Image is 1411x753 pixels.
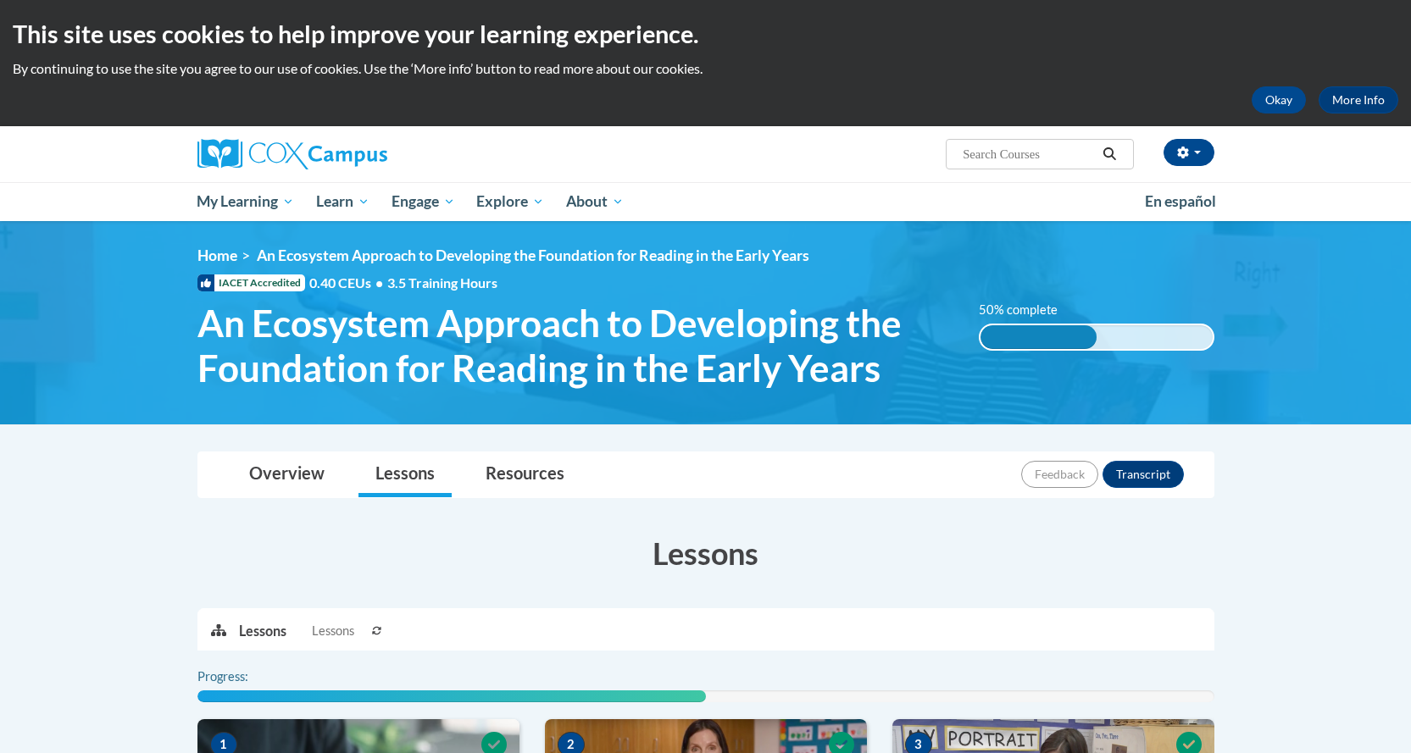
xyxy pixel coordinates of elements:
a: Learn [305,182,381,221]
span: About [566,191,624,212]
span: An Ecosystem Approach to Developing the Foundation for Reading in the Early Years [257,246,809,264]
a: Home [197,246,237,264]
p: By continuing to use the site you agree to our use of cookies. Use the ‘More info’ button to read... [13,59,1398,78]
a: En español [1134,184,1227,219]
span: En español [1145,192,1216,210]
a: Resources [469,452,581,497]
a: Overview [232,452,342,497]
h3: Lessons [197,532,1214,574]
div: Main menu [172,182,1240,221]
a: Cox Campus [197,139,519,169]
span: • [375,274,383,291]
span: Engage [392,191,455,212]
img: Cox Campus [197,139,387,169]
span: Learn [316,191,369,212]
button: Okay [1252,86,1306,114]
a: More Info [1319,86,1398,114]
button: Feedback [1021,461,1098,488]
label: 50% complete [979,301,1076,319]
span: Explore [476,191,544,212]
h2: This site uses cookies to help improve your learning experience. [13,17,1398,51]
a: About [555,182,635,221]
button: Transcript [1103,461,1184,488]
span: An Ecosystem Approach to Developing the Foundation for Reading in the Early Years [197,301,954,390]
a: My Learning [186,182,306,221]
p: Lessons [239,622,286,640]
a: Explore [465,182,555,221]
span: My Learning [197,191,294,212]
span: Lessons [312,622,354,640]
a: Lessons [358,452,452,497]
label: Progress: [197,667,295,686]
span: 3.5 Training Hours [387,274,497,291]
div: 50% complete [980,325,1097,349]
button: Search [1097,144,1122,164]
span: 0.40 CEUs [309,274,387,292]
span: IACET Accredited [197,274,305,291]
a: Engage [381,182,466,221]
input: Search Courses [961,144,1097,164]
button: Account Settings [1164,139,1214,166]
